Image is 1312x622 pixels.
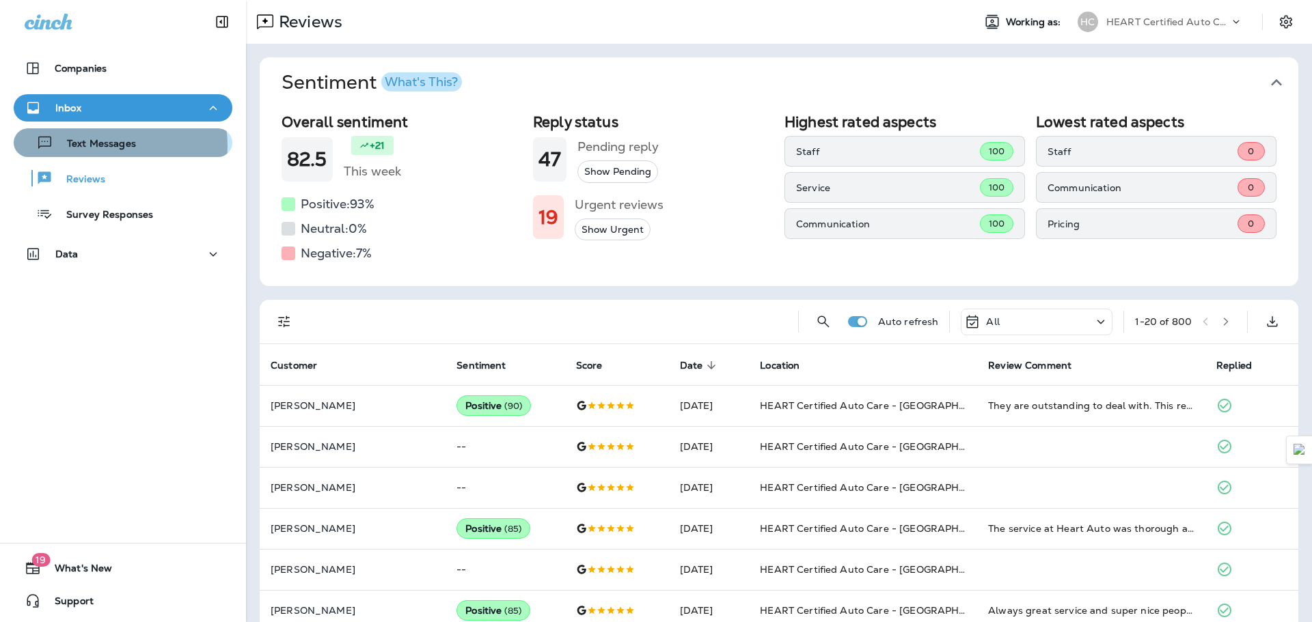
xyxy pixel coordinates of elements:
span: 0 [1248,182,1254,193]
button: Text Messages [14,128,232,157]
td: -- [446,426,565,467]
button: Companies [14,55,232,82]
span: Date [680,359,721,371]
div: 1 - 20 of 800 [1135,316,1192,327]
button: Survey Responses [14,199,232,228]
button: 19What's New [14,554,232,582]
span: Customer [271,359,335,371]
p: Communication [1048,182,1238,193]
h2: Highest rated aspects [784,113,1025,130]
span: HEART Certified Auto Care - [GEOGRAPHIC_DATA] [760,522,1005,535]
p: +21 [370,139,385,152]
span: 19 [31,553,50,567]
td: [DATE] [669,508,749,549]
h1: 82.5 [287,148,327,171]
span: Sentiment [456,359,523,371]
button: Show Pending [577,160,658,183]
p: [PERSON_NAME] [271,605,435,616]
span: 100 [989,218,1004,229]
h2: Lowest rated aspects [1036,113,1276,130]
p: Service [796,182,980,193]
span: Location [760,360,799,371]
h2: Overall sentiment [282,113,522,130]
span: ( 90 ) [504,400,522,412]
button: Data [14,240,232,268]
button: What's This? [381,72,462,91]
p: Survey Responses [53,209,153,222]
p: Data [55,249,79,259]
h1: 19 [538,206,558,229]
button: Show Urgent [575,218,651,241]
p: [PERSON_NAME] [271,523,435,534]
td: [DATE] [669,385,749,426]
h5: Neutral: 0 % [301,218,367,240]
div: Positive [456,600,530,621]
span: Working as: [1006,16,1064,28]
span: ( 85 ) [504,605,521,617]
span: 0 [1248,218,1254,229]
h5: Pending reply [577,136,659,158]
span: HEART Certified Auto Care - [GEOGRAPHIC_DATA] [760,481,1005,494]
p: Text Messages [53,138,136,151]
div: Positive [456,395,531,416]
h2: Reply status [533,113,774,130]
p: Companies [55,63,107,74]
div: What's This? [385,76,458,88]
td: [DATE] [669,549,749,590]
span: Score [576,359,620,371]
p: All [986,316,999,327]
span: 100 [989,182,1004,193]
span: HEART Certified Auto Care - [GEOGRAPHIC_DATA] [760,440,1005,453]
span: ( 85 ) [504,523,521,535]
div: SentimentWhat's This? [260,108,1298,286]
h5: Negative: 7 % [301,242,372,264]
p: Reviews [53,173,105,186]
p: Auto refresh [878,316,939,327]
div: Positive [456,518,530,539]
span: 100 [989,145,1004,157]
h1: Sentiment [282,71,462,94]
button: Reviews [14,164,232,193]
p: Reviews [273,12,342,32]
p: HEART Certified Auto Care [1106,16,1229,27]
p: [PERSON_NAME] [271,564,435,575]
p: [PERSON_NAME] [271,400,435,411]
div: Always great service and super nice people! [988,604,1194,617]
span: Support [41,595,94,612]
p: Staff [796,146,980,157]
td: -- [446,467,565,508]
span: Location [760,359,817,371]
span: HEART Certified Auto Care - [GEOGRAPHIC_DATA] [760,604,1005,617]
span: Replied [1216,360,1252,371]
span: Review Comment [988,360,1071,371]
button: Filters [271,308,298,335]
td: -- [446,549,565,590]
button: Support [14,587,232,614]
span: Replied [1216,359,1270,371]
span: Review Comment [988,359,1089,371]
button: Inbox [14,94,232,122]
span: What's New [41,563,112,579]
button: Settings [1274,10,1298,34]
td: [DATE] [669,467,749,508]
span: HEART Certified Auto Care - [GEOGRAPHIC_DATA] [760,399,1005,412]
div: The service at Heart Auto was thorough and diligent In diagnosing my worrisome headlight problem,... [988,522,1194,535]
button: Export as CSV [1259,308,1286,335]
span: Customer [271,360,317,371]
span: Score [576,360,603,371]
h5: Positive: 93 % [301,193,374,215]
p: [PERSON_NAME] [271,482,435,493]
h5: This week [344,160,401,182]
p: Staff [1048,146,1238,157]
h1: 47 [538,148,561,171]
span: HEART Certified Auto Care - [GEOGRAPHIC_DATA] [760,563,1005,576]
td: [DATE] [669,426,749,467]
div: They are outstanding to deal with. This reminds of the old time honest and trustworthy auto speci... [988,399,1194,412]
img: Detect Auto [1294,444,1306,456]
p: [PERSON_NAME] [271,441,435,452]
h5: Urgent reviews [575,194,664,216]
button: SentimentWhat's This? [271,57,1309,108]
span: 0 [1248,145,1254,157]
span: Date [680,360,703,371]
div: HC [1078,12,1098,32]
